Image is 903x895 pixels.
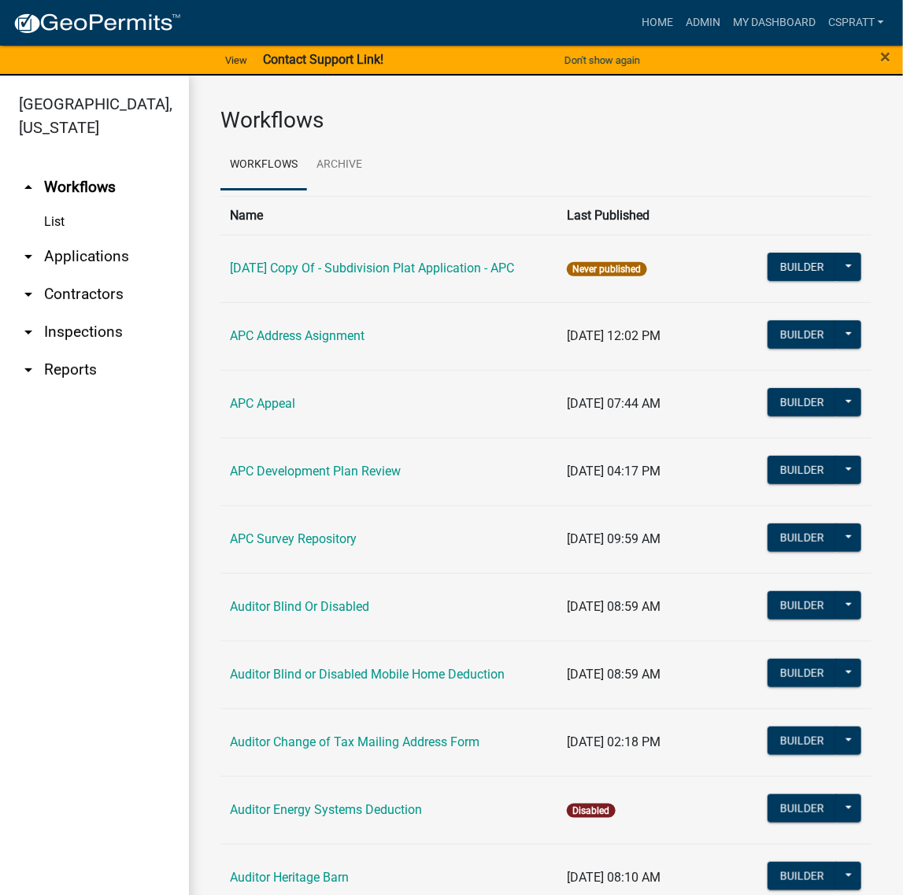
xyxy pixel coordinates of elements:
[220,107,872,134] h3: Workflows
[19,323,38,342] i: arrow_drop_down
[19,178,38,197] i: arrow_drop_up
[567,396,661,411] span: [DATE] 07:44 AM
[219,47,254,73] a: View
[635,8,679,38] a: Home
[679,8,727,38] a: Admin
[822,8,890,38] a: cspratt
[230,261,514,276] a: [DATE] Copy Of - Subdivision Plat Application - APC
[567,667,661,682] span: [DATE] 08:59 AM
[768,659,837,687] button: Builder
[768,523,837,552] button: Builder
[567,870,661,885] span: [DATE] 08:10 AM
[567,464,661,479] span: [DATE] 04:17 PM
[567,531,661,546] span: [DATE] 09:59 AM
[19,361,38,379] i: arrow_drop_down
[307,140,372,190] a: Archive
[230,734,479,749] a: Auditor Change of Tax Mailing Address Form
[220,140,307,190] a: Workflows
[768,862,837,890] button: Builder
[567,262,646,276] span: Never published
[230,531,357,546] a: APC Survey Repository
[230,396,295,411] a: APC Appeal
[768,591,837,619] button: Builder
[230,599,369,614] a: Auditor Blind Or Disabled
[230,464,401,479] a: APC Development Plan Review
[567,599,661,614] span: [DATE] 08:59 AM
[768,320,837,349] button: Builder
[881,47,891,66] button: Close
[558,47,646,73] button: Don't show again
[768,456,837,484] button: Builder
[220,196,557,235] th: Name
[768,727,837,755] button: Builder
[230,328,365,343] a: APC Address Asignment
[881,46,891,68] span: ×
[727,8,822,38] a: My Dashboard
[567,734,661,749] span: [DATE] 02:18 PM
[230,802,422,817] a: Auditor Energy Systems Deduction
[768,388,837,416] button: Builder
[263,52,383,67] strong: Contact Support Link!
[768,794,837,823] button: Builder
[567,328,661,343] span: [DATE] 12:02 PM
[19,247,38,266] i: arrow_drop_down
[230,870,349,885] a: Auditor Heritage Barn
[19,285,38,304] i: arrow_drop_down
[230,667,505,682] a: Auditor Blind or Disabled Mobile Home Deduction
[567,804,615,818] span: Disabled
[557,196,757,235] th: Last Published
[768,253,837,281] button: Builder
